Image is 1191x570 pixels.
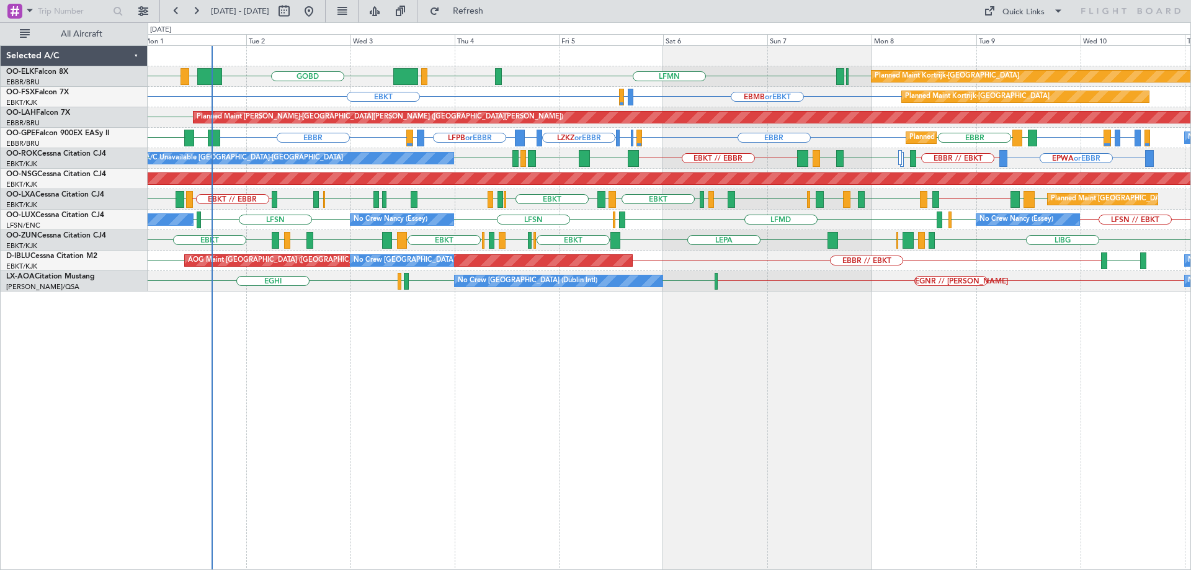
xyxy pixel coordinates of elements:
div: Planned Maint [PERSON_NAME]-[GEOGRAPHIC_DATA][PERSON_NAME] ([GEOGRAPHIC_DATA][PERSON_NAME]) [197,108,563,127]
a: OO-GPEFalcon 900EX EASy II [6,130,109,137]
span: LX-AOA [6,273,35,280]
div: Mon 1 [141,34,246,45]
button: Quick Links [978,1,1069,21]
a: EBKT/KJK [6,241,37,251]
span: D-IBLU [6,252,30,260]
div: No Crew Nancy (Essey) [979,210,1053,229]
a: [PERSON_NAME]/QSA [6,282,79,292]
span: OO-GPE [6,130,35,137]
span: OO-ROK [6,150,37,158]
a: OO-ELKFalcon 8X [6,68,68,76]
a: EBKT/KJK [6,98,37,107]
span: OO-LUX [6,212,35,219]
div: Wed 3 [350,34,455,45]
span: OO-LXA [6,191,35,198]
a: OO-LAHFalcon 7X [6,109,70,117]
div: Planned Maint Kortrijk-[GEOGRAPHIC_DATA] [905,87,1050,106]
a: LX-AOACitation Mustang [6,273,95,280]
div: Tue 9 [976,34,1081,45]
a: OO-LUXCessna Citation CJ4 [6,212,104,219]
a: EBKT/KJK [6,262,37,271]
div: Tue 2 [246,34,350,45]
input: Trip Number [38,2,109,20]
a: EBKT/KJK [6,159,37,169]
a: EBBR/BRU [6,78,40,87]
div: Sat 6 [663,34,767,45]
div: No Crew [GEOGRAPHIC_DATA] (Dublin Intl) [458,272,597,290]
div: Thu 4 [455,34,559,45]
span: OO-FSX [6,89,35,96]
div: [DATE] [150,25,171,35]
div: No Crew [GEOGRAPHIC_DATA] ([GEOGRAPHIC_DATA] National) [354,251,561,270]
div: Quick Links [1002,6,1045,19]
a: OO-NSGCessna Citation CJ4 [6,171,106,178]
span: OO-NSG [6,171,37,178]
span: [DATE] - [DATE] [211,6,269,17]
a: LFSN/ENC [6,221,40,230]
span: Refresh [442,7,494,16]
button: All Aircraft [14,24,135,44]
button: Refresh [424,1,498,21]
div: Planned Maint Kortrijk-[GEOGRAPHIC_DATA] [875,67,1019,86]
span: OO-ZUN [6,232,37,239]
div: Planned Maint [GEOGRAPHIC_DATA] ([GEOGRAPHIC_DATA] National) [909,128,1134,147]
a: EBKT/KJK [6,180,37,189]
div: Wed 10 [1081,34,1185,45]
a: D-IBLUCessna Citation M2 [6,252,97,260]
div: Fri 5 [559,34,663,45]
a: OO-ZUNCessna Citation CJ4 [6,232,106,239]
span: OO-ELK [6,68,34,76]
a: OO-FSXFalcon 7X [6,89,69,96]
span: All Aircraft [32,30,131,38]
a: EBBR/BRU [6,118,40,128]
a: EBBR/BRU [6,139,40,148]
a: OO-ROKCessna Citation CJ4 [6,150,106,158]
div: A/C Unavailable [GEOGRAPHIC_DATA]-[GEOGRAPHIC_DATA] [145,149,343,167]
span: OO-LAH [6,109,36,117]
div: AOG Maint [GEOGRAPHIC_DATA] ([GEOGRAPHIC_DATA] National) [188,251,403,270]
a: OO-LXACessna Citation CJ4 [6,191,104,198]
div: Mon 8 [872,34,976,45]
div: Sun 7 [767,34,872,45]
a: EBKT/KJK [6,200,37,210]
div: No Crew Nancy (Essey) [354,210,427,229]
